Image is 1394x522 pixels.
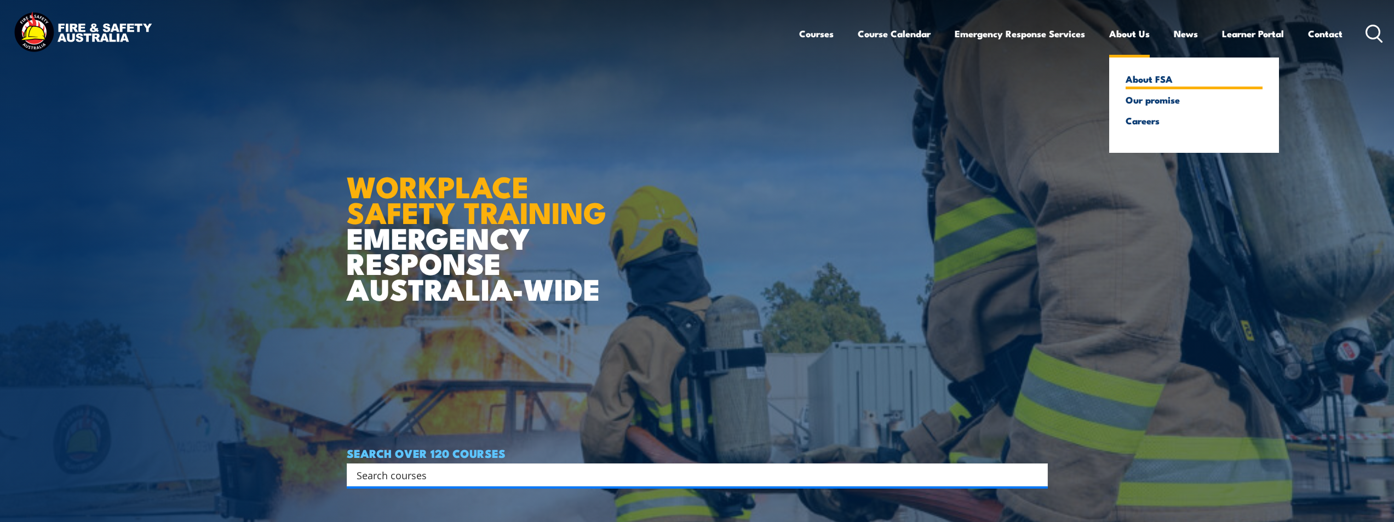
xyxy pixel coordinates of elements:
[347,146,615,301] h1: EMERGENCY RESPONSE AUSTRALIA-WIDE
[858,19,931,48] a: Course Calendar
[1029,467,1044,483] button: Search magnifier button
[955,19,1085,48] a: Emergency Response Services
[347,163,606,234] strong: WORKPLACE SAFETY TRAINING
[347,447,1048,459] h4: SEARCH OVER 120 COURSES
[799,19,834,48] a: Courses
[1126,74,1263,84] a: About FSA
[1126,116,1263,125] a: Careers
[1109,19,1150,48] a: About Us
[1126,95,1263,105] a: Our promise
[1222,19,1284,48] a: Learner Portal
[1174,19,1198,48] a: News
[357,467,1024,483] input: Search input
[1308,19,1343,48] a: Contact
[359,467,1026,483] form: Search form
